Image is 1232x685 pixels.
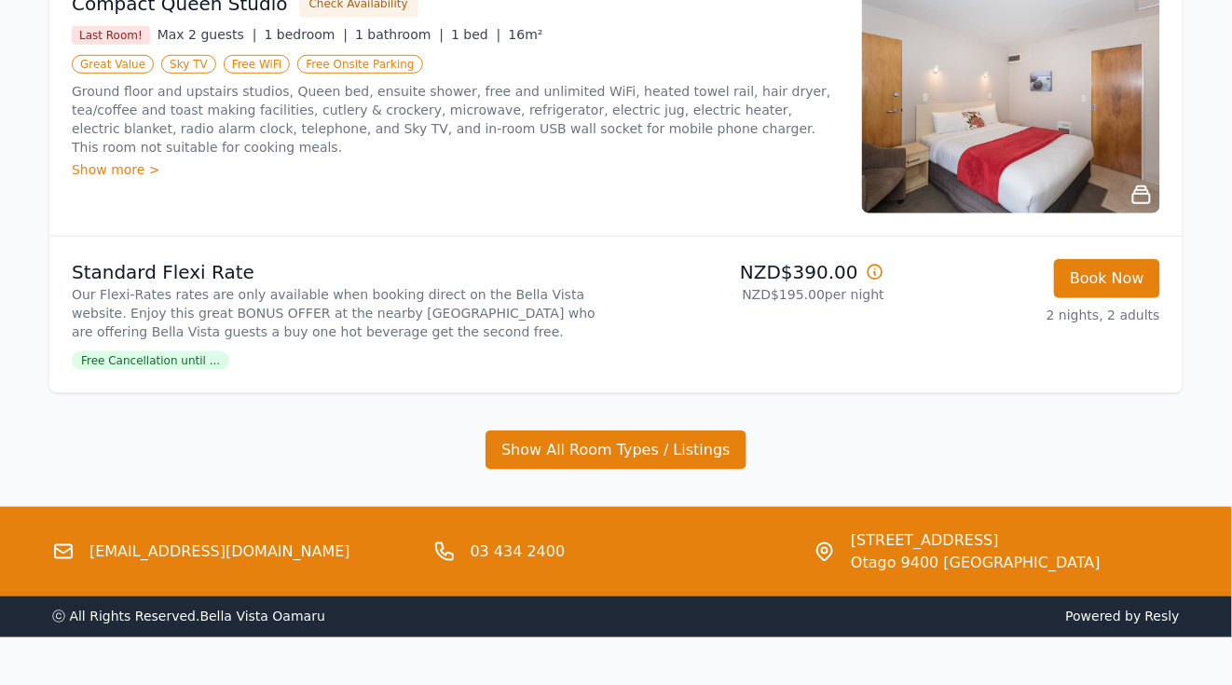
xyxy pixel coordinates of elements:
span: 1 bedroom | [265,27,349,42]
div: Show more > [72,160,840,179]
button: Show All Room Types / Listings [486,431,746,470]
span: Otago 9400 [GEOGRAPHIC_DATA] [851,552,1101,574]
span: Free Onsite Parking [297,55,422,74]
p: NZD$195.00 per night [623,285,884,304]
p: 2 nights, 2 adults [899,306,1160,324]
a: [EMAIL_ADDRESS][DOMAIN_NAME] [89,541,350,563]
span: 16m² [509,27,543,42]
span: Sky TV [161,55,216,74]
span: 1 bathroom | [355,27,444,42]
p: Our Flexi-Rates rates are only available when booking direct on the Bella Vista website. Enjoy th... [72,285,609,341]
span: [STREET_ADDRESS] [851,529,1101,552]
p: Ground floor and upstairs studios, Queen bed, ensuite shower, free and unlimited WiFi, heated tow... [72,82,840,157]
span: Max 2 guests | [157,27,257,42]
button: Book Now [1054,259,1160,298]
span: Free WiFi [224,55,291,74]
span: Free Cancellation until ... [72,351,229,370]
p: NZD$390.00 [623,259,884,285]
span: 1 bed | [451,27,500,42]
span: Powered by [623,608,1180,626]
span: Great Value [72,55,154,74]
a: 03 434 2400 [471,541,566,563]
a: Resly [1145,610,1180,624]
span: Last Room! [72,26,150,45]
p: Standard Flexi Rate [72,259,609,285]
span: ⓒ All Rights Reserved. Bella Vista Oamaru [52,610,325,624]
